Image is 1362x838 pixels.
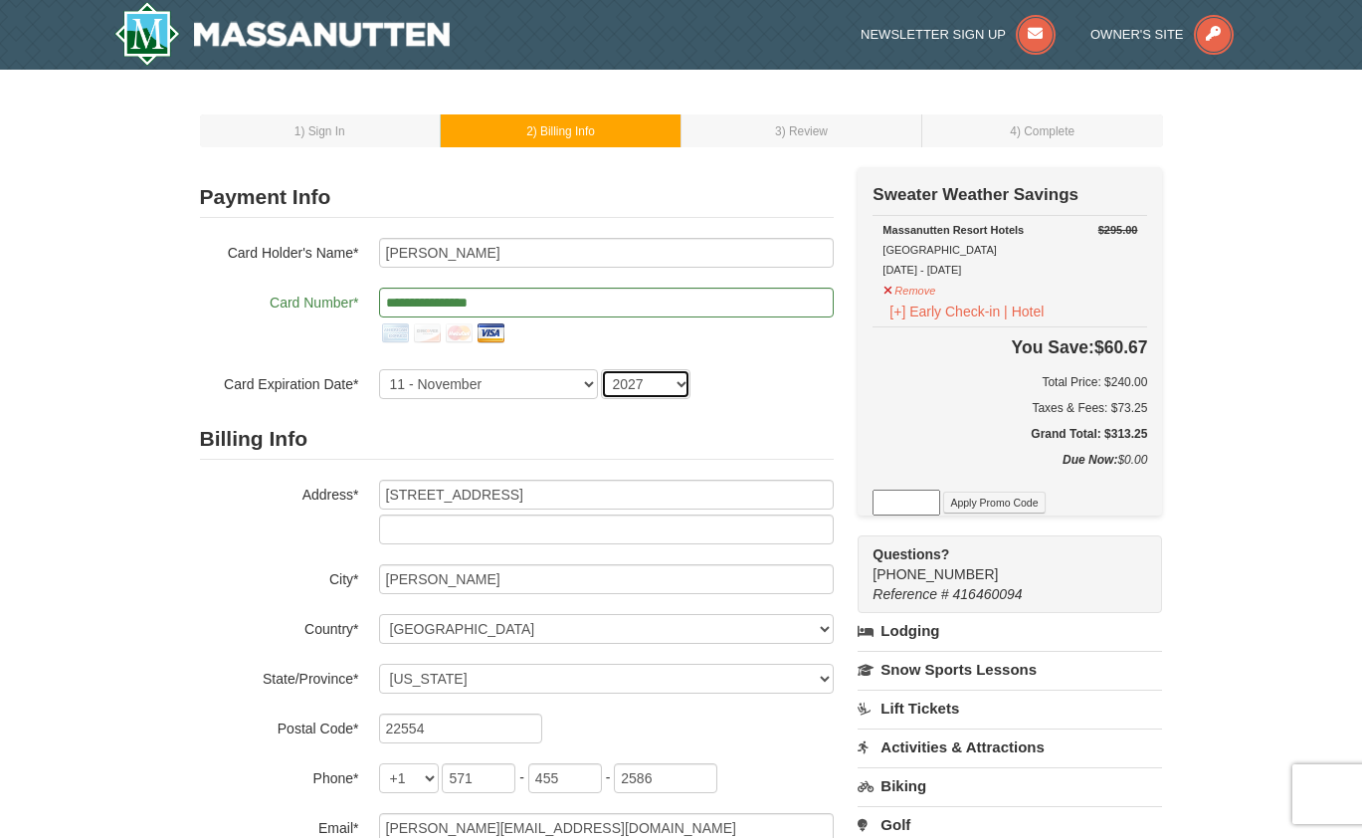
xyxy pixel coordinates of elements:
label: Email* [200,813,359,838]
span: [PHONE_NUMBER] [873,544,1126,582]
h4: $60.67 [873,337,1147,357]
span: ) Complete [1017,124,1074,138]
span: 416460094 [953,586,1023,602]
input: City [379,564,834,594]
div: [GEOGRAPHIC_DATA] [DATE] - [DATE] [882,220,1137,280]
a: Newsletter Sign Up [861,27,1056,42]
span: - [606,769,611,785]
a: Snow Sports Lessons [858,651,1162,688]
span: ) Review [782,124,828,138]
span: ) Billing Info [533,124,595,138]
input: xxxx [614,763,717,793]
strong: Massanutten Resort Hotels [882,224,1024,236]
img: visa.png [475,317,506,349]
small: 2 [526,124,595,138]
span: Newsletter Sign Up [861,27,1006,42]
img: amex.png [379,317,411,349]
strong: Sweater Weather Savings [873,185,1078,204]
label: Phone* [200,763,359,788]
img: mastercard.png [443,317,475,349]
strong: Questions? [873,546,949,562]
small: 3 [775,124,828,138]
h5: Grand Total: $313.25 [873,424,1147,444]
span: - [519,769,524,785]
h2: Payment Info [200,177,834,218]
a: Lodging [858,613,1162,649]
input: xxx [442,763,515,793]
span: Owner's Site [1090,27,1184,42]
a: Massanutten Resort [114,2,451,66]
label: Card Expiration Date* [200,369,359,394]
del: $295.00 [1098,224,1138,236]
label: City* [200,564,359,589]
button: Remove [882,276,936,301]
button: [+] Early Check-in | Hotel [882,301,1051,322]
input: Billing Info [379,480,834,510]
small: 1 [294,124,345,138]
label: Card Holder's Name* [200,238,359,263]
h6: Total Price: $240.00 [873,372,1147,392]
label: Postal Code* [200,714,359,738]
input: Card Holder Name [379,238,834,268]
input: xxx [528,763,602,793]
div: Taxes & Fees: $73.25 [873,398,1147,418]
strong: Due Now: [1063,453,1117,467]
label: Address* [200,480,359,505]
a: Biking [858,767,1162,804]
button: Apply Promo Code [943,492,1045,514]
input: Postal Code [379,714,542,743]
label: Card Number* [200,288,359,313]
label: Country* [200,614,359,639]
span: ) Sign In [300,124,344,138]
h2: Billing Info [200,419,834,460]
img: discover.png [411,317,443,349]
img: Massanutten Resort Logo [114,2,451,66]
span: You Save: [1012,337,1094,357]
a: Lift Tickets [858,690,1162,727]
div: $0.00 [873,450,1147,490]
span: Reference # [873,586,948,602]
small: 4 [1010,124,1074,138]
a: Owner's Site [1090,27,1234,42]
a: Activities & Attractions [858,729,1162,765]
label: State/Province* [200,664,359,689]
